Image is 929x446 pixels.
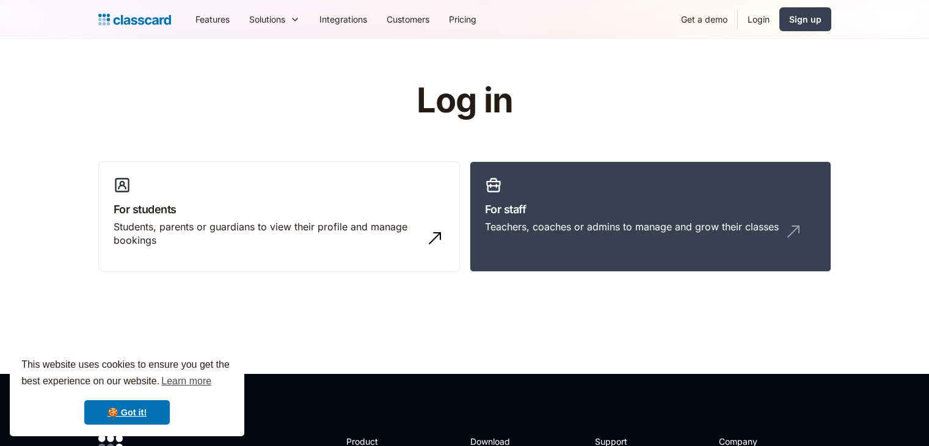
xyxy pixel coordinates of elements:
div: Teachers, coaches or admins to manage and grow their classes [485,220,779,233]
a: home [98,11,171,28]
a: Get a demo [671,5,737,33]
a: Sign up [779,7,831,31]
a: learn more about cookies [159,372,213,390]
a: dismiss cookie message [84,400,170,425]
div: Solutions [239,5,310,33]
h3: For students [114,201,445,218]
h3: For staff [485,201,816,218]
a: Features [186,5,239,33]
a: Login [738,5,779,33]
span: This website uses cookies to ensure you get the best experience on our website. [21,357,233,390]
div: Solutions [249,13,285,26]
a: Customers [377,5,439,33]
a: Pricing [439,5,486,33]
div: cookieconsent [10,346,244,436]
h1: Log in [271,82,658,120]
div: Students, parents or guardians to view their profile and manage bookings [114,220,420,247]
div: Sign up [789,13,822,26]
a: Integrations [310,5,377,33]
a: For studentsStudents, parents or guardians to view their profile and manage bookings [98,161,460,272]
a: For staffTeachers, coaches or admins to manage and grow their classes [470,161,831,272]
